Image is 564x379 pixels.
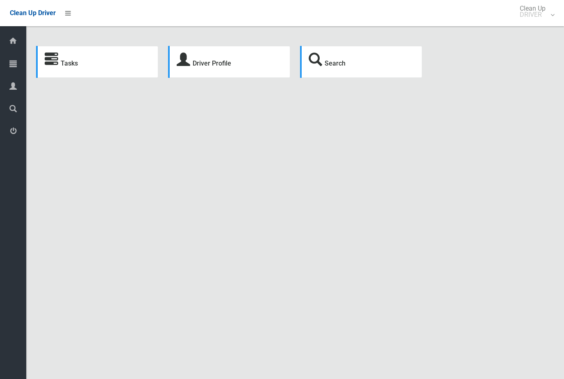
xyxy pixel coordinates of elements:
a: Clean Up Driver [10,7,56,19]
small: DRIVER [520,11,546,18]
a: Tasks [61,59,78,67]
span: Clean Up Driver [10,9,56,17]
a: Search [325,59,346,67]
a: Driver Profile [193,59,231,67]
span: Clean Up [516,5,554,18]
